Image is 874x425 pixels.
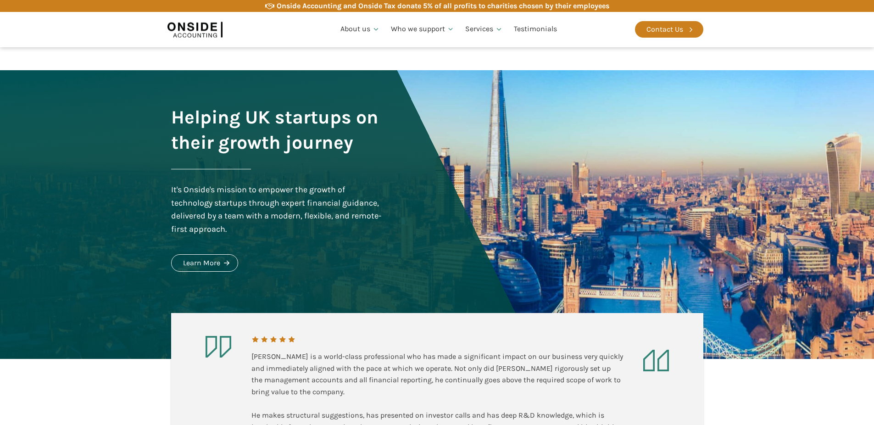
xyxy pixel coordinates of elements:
[508,14,562,45] a: Testimonials
[171,183,384,236] div: It's Onside's mission to empower the growth of technology startups through expert financial guida...
[646,23,683,35] div: Contact Us
[335,14,385,45] a: About us
[171,105,384,155] h1: Helping UK startups on their growth journey
[460,14,508,45] a: Services
[635,21,703,38] a: Contact Us
[171,254,238,272] a: Learn More
[385,14,460,45] a: Who we support
[167,19,223,40] img: Onside Accounting
[183,257,220,269] div: Learn More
